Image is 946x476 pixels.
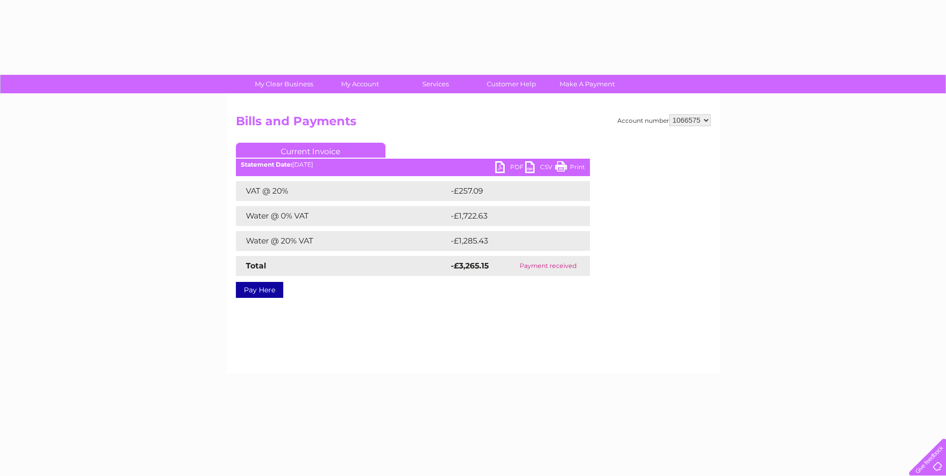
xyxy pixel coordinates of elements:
div: Account number [617,114,711,126]
a: Make A Payment [546,75,628,93]
td: Payment received [506,256,590,276]
a: Current Invoice [236,143,385,158]
td: Water @ 20% VAT [236,231,448,251]
a: CSV [525,161,555,176]
a: My Clear Business [243,75,325,93]
h2: Bills and Payments [236,114,711,133]
a: Customer Help [470,75,553,93]
td: Water @ 0% VAT [236,206,448,226]
strong: -£3,265.15 [451,261,489,270]
td: -£1,285.43 [448,231,575,251]
td: -£257.09 [448,181,573,201]
strong: Total [246,261,266,270]
td: VAT @ 20% [236,181,448,201]
b: Statement Date: [241,161,292,168]
div: [DATE] [236,161,590,168]
a: Services [394,75,477,93]
a: Pay Here [236,282,283,298]
td: -£1,722.63 [448,206,575,226]
a: Print [555,161,585,176]
a: PDF [495,161,525,176]
a: My Account [319,75,401,93]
